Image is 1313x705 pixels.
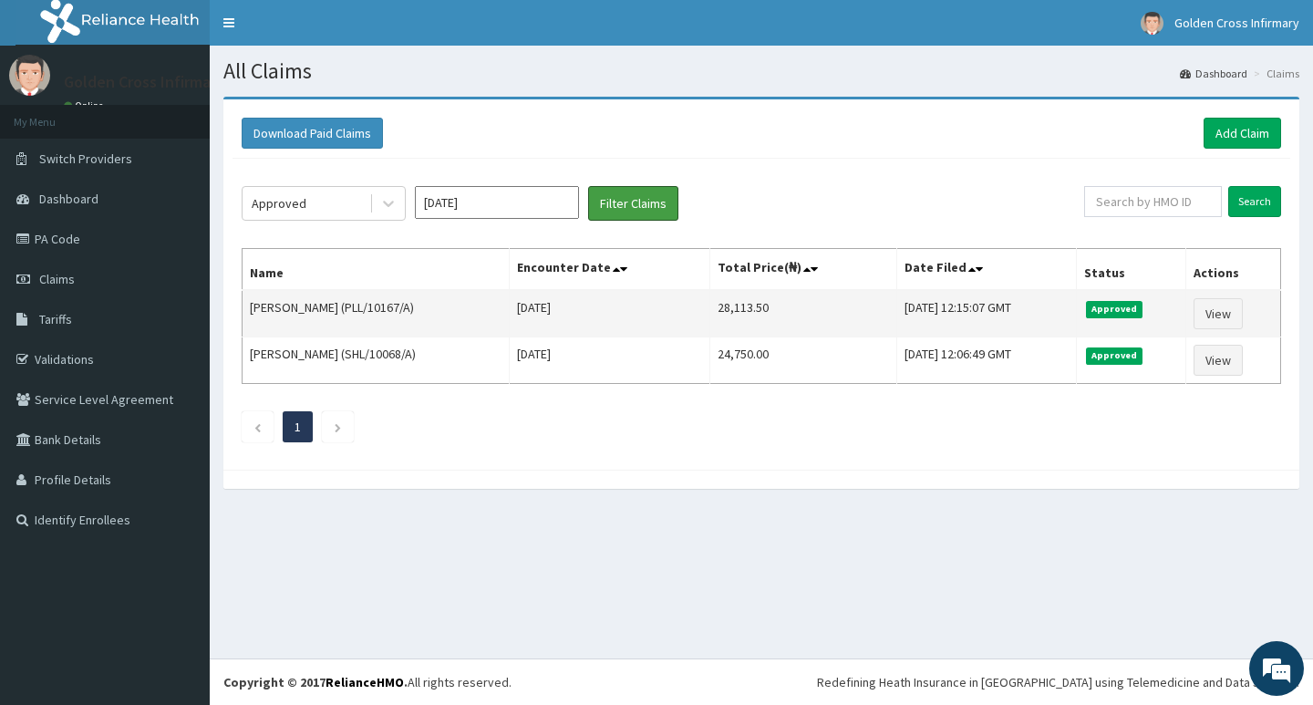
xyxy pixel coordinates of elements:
span: Approved [1086,301,1143,317]
td: 28,113.50 [710,290,896,337]
td: [PERSON_NAME] (SHL/10068/A) [243,337,510,384]
p: Golden Cross Infirmary [64,74,224,90]
td: [DATE] [509,290,710,337]
th: Actions [1185,249,1280,291]
span: Golden Cross Infirmary [1174,15,1299,31]
strong: Copyright © 2017 . [223,674,408,690]
li: Claims [1249,66,1299,81]
th: Name [243,249,510,291]
a: Previous page [253,419,262,435]
th: Status [1076,249,1185,291]
a: View [1194,345,1243,376]
a: Dashboard [1180,66,1247,81]
span: We're online! [106,230,252,414]
td: [DATE] 12:15:07 GMT [896,290,1076,337]
th: Date Filed [896,249,1076,291]
a: View [1194,298,1243,329]
textarea: Type your message and hit 'Enter' [9,498,347,562]
span: Dashboard [39,191,98,207]
input: Search by HMO ID [1084,186,1222,217]
input: Search [1228,186,1281,217]
div: Minimize live chat window [299,9,343,53]
div: Redefining Heath Insurance in [GEOGRAPHIC_DATA] using Telemedicine and Data Science! [817,673,1299,691]
img: User Image [1141,12,1163,35]
td: [DATE] 12:06:49 GMT [896,337,1076,384]
span: Tariffs [39,311,72,327]
span: Approved [1086,347,1143,364]
td: 24,750.00 [710,337,896,384]
a: Online [64,99,108,112]
span: Claims [39,271,75,287]
span: Switch Providers [39,150,132,167]
th: Total Price(₦) [710,249,896,291]
a: Add Claim [1204,118,1281,149]
div: Approved [252,194,306,213]
h1: All Claims [223,59,1299,83]
a: RelianceHMO [326,674,404,690]
a: Next page [334,419,342,435]
th: Encounter Date [509,249,710,291]
a: Page 1 is your current page [295,419,301,435]
footer: All rights reserved. [210,658,1313,705]
button: Filter Claims [588,186,678,221]
td: [DATE] [509,337,710,384]
input: Select Month and Year [415,186,579,219]
img: d_794563401_company_1708531726252_794563401 [34,91,74,137]
td: [PERSON_NAME] (PLL/10167/A) [243,290,510,337]
button: Download Paid Claims [242,118,383,149]
div: Chat with us now [95,102,306,126]
img: User Image [9,55,50,96]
